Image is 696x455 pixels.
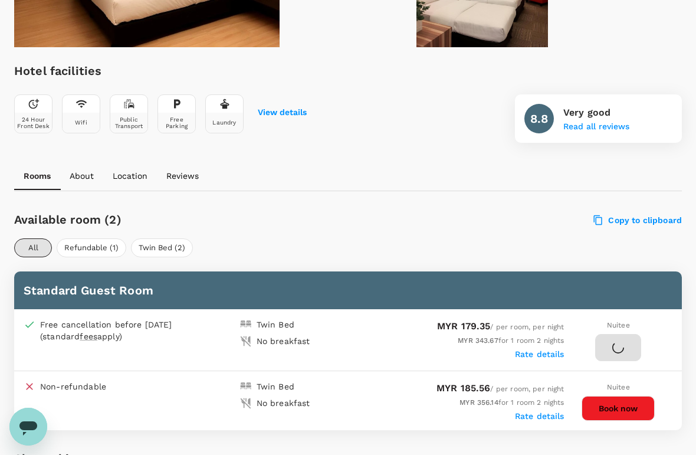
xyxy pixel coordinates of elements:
p: Location [113,170,147,182]
h6: Available room (2) [14,210,402,229]
div: No breakfast [257,335,310,347]
div: Wifi [75,119,87,126]
div: Free Parking [160,116,193,129]
span: MYR 356.14 [459,398,498,407]
span: fees [80,332,97,341]
h6: Hotel facilities [14,61,307,80]
span: MYR 179.35 [437,320,491,332]
span: MYR 185.56 [436,382,491,394]
p: Rooms [24,170,51,182]
p: About [70,170,94,182]
img: double-bed-icon [240,319,252,330]
div: Twin Bed [257,319,294,330]
span: for 1 room 2 nights [458,336,564,345]
p: Non-refundable [40,381,106,392]
img: double-bed-icon [240,381,252,392]
button: View details [258,108,307,117]
button: Twin Bed (2) [131,238,193,257]
div: No breakfast [257,397,310,409]
button: Refundable (1) [57,238,126,257]
button: All [14,238,52,257]
button: Read all reviews [563,122,629,132]
span: for 1 room 2 nights [459,398,564,407]
span: Nuitee [607,383,630,391]
p: Very good [563,106,629,120]
label: Rate details [515,349,564,359]
span: / per room, per night [437,323,564,331]
div: Free cancellation before [DATE] (standard apply) [40,319,240,342]
label: Copy to clipboard [594,215,682,225]
span: MYR 343.67 [458,336,498,345]
div: Public Transport [113,116,145,129]
p: Reviews [166,170,199,182]
iframe: Button to launch messaging window [9,408,47,446]
span: / per room, per night [436,385,564,393]
div: Laundry [212,119,236,126]
h6: 8.8 [530,109,548,128]
span: Nuitee [607,321,630,329]
label: Rate details [515,411,564,421]
h6: Standard Guest Room [24,281,672,300]
div: Twin Bed [257,381,294,392]
button: Book now [582,396,655,421]
div: 24 Hour Front Desk [17,116,50,129]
